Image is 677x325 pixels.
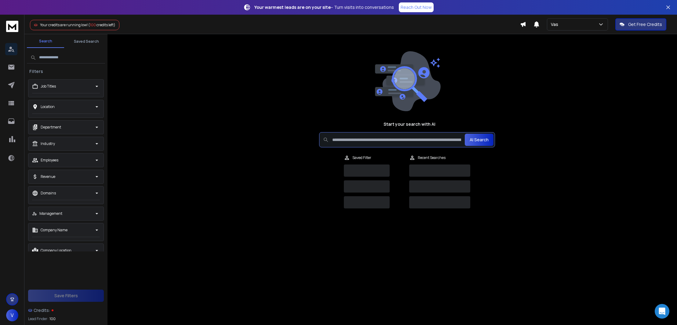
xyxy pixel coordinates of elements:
[41,248,71,253] p: Company Location
[41,141,55,146] p: Industry
[41,174,55,179] p: Revenue
[254,4,331,10] strong: Your warmest leads are on your site
[41,84,56,89] p: Job Titles
[551,21,561,27] p: Vas
[90,22,96,27] span: 100
[27,68,45,74] h3: Filters
[418,155,446,160] p: Recent Searches
[41,228,67,233] p: Company Name
[401,4,432,10] p: Reach Out Now
[41,191,56,196] p: Domains
[6,309,18,321] button: V
[655,304,669,319] div: Open Intercom Messenger
[628,21,662,27] p: Get Free Credits
[68,35,105,48] button: Saved Search
[41,104,55,109] p: Location
[28,316,48,321] p: Lead Finder:
[41,125,61,130] p: Department
[373,51,441,111] img: image
[41,158,58,163] p: Employees
[27,35,64,48] button: Search
[465,134,493,146] button: AI Search
[40,22,88,27] span: Your credits are running low!
[39,211,62,216] p: Management
[615,18,666,31] button: Get Free Credits
[88,22,115,27] span: ( credits left)
[49,316,56,321] span: 100
[384,121,435,127] h1: Start your search with AI
[352,155,371,160] p: Saved Filter
[28,304,104,316] a: Credits:
[254,4,394,10] p: – Turn visits into conversations
[6,21,18,32] img: logo
[34,307,50,313] span: Credits:
[399,2,434,12] a: Reach Out Now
